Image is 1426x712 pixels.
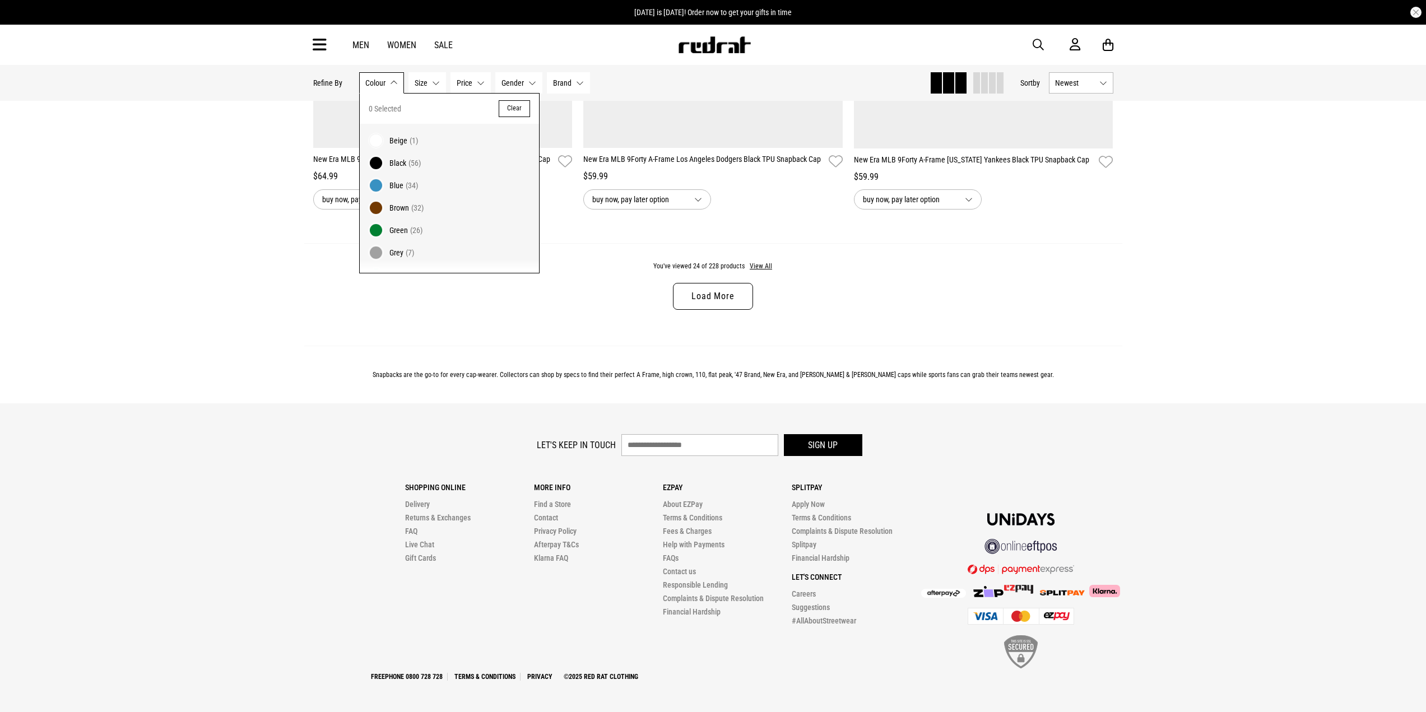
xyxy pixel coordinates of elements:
p: More Info [534,483,663,492]
button: Clear [499,100,530,117]
button: Brand [547,72,590,94]
span: Beige [389,136,407,145]
a: New Era MLB 9Forty A-Frame Los Angeles Dodgers Black TPU Snapback Cap [583,153,824,170]
a: Sale [434,40,453,50]
span: buy now, pay later option [863,193,956,206]
a: Help with Payments [663,540,724,549]
button: View All [749,262,773,272]
p: Shopping Online [405,483,534,492]
a: New Era MLB 9Forty A-Frame [US_STATE] Yankees Plaid Navy Snapback Cap [313,153,554,170]
img: Splitpay [1004,585,1033,594]
a: Terms & Conditions [450,673,521,681]
div: Colour [359,93,540,273]
a: Terms & Conditions [663,513,722,522]
img: Redrat logo [677,36,751,53]
span: Multi [389,271,405,280]
img: Klarna [1085,585,1120,597]
a: Load More [673,283,753,310]
button: Colour [359,72,404,94]
span: Brown [389,203,409,212]
span: Grey [389,248,403,257]
a: FAQ [405,527,417,536]
button: Sortby [1020,76,1040,90]
a: Contact us [663,567,696,576]
span: [DATE] is [DATE]! Order now to get your gifts in time [634,8,792,17]
a: Privacy Policy [534,527,577,536]
span: Colour [365,78,385,87]
span: buy now, pay later option [322,193,415,206]
p: Splitpay [792,483,921,492]
a: New Era MLB 9Forty A-Frame [US_STATE] Yankees Black TPU Snapback Cap [854,154,1095,170]
div: $64.99 [313,170,573,183]
span: Green [389,226,408,235]
span: Black [389,159,406,167]
img: Splitpay [1040,590,1085,595]
img: Afterpay [921,589,966,598]
span: 0 Selected [369,102,401,115]
span: (1) [410,136,418,145]
button: Newest [1049,72,1113,94]
span: Newest [1055,78,1095,87]
button: Price [450,72,491,94]
button: Open LiveChat chat widget [9,4,43,38]
button: Size [408,72,446,94]
a: Responsible Lending [663,580,728,589]
a: ©2025 Red Rat Clothing [559,673,643,681]
a: Gift Cards [405,553,436,562]
img: DPS [968,564,1074,574]
a: Freephone 0800 728 728 [366,673,448,681]
img: Zip [973,586,1004,597]
a: Women [387,40,416,50]
a: Suggestions [792,603,830,612]
span: by [1033,78,1040,87]
a: About EZPay [663,500,703,509]
a: Live Chat [405,540,434,549]
img: Unidays [987,513,1055,525]
span: (32) [411,203,424,212]
a: Complaints & Dispute Resolution [792,527,893,536]
a: Delivery [405,500,430,509]
img: SSL [1004,635,1038,668]
a: Klarna FAQ [534,553,568,562]
span: You've viewed 24 of 228 products [653,262,745,270]
img: online eftpos [984,539,1057,554]
a: Returns & Exchanges [405,513,471,522]
a: Complaints & Dispute Resolution [663,594,764,603]
span: (56) [408,159,421,167]
p: Let's Connect [792,573,921,581]
span: Brand [553,78,572,87]
label: Let's keep in touch [537,440,616,450]
button: Sign up [784,434,862,456]
span: Price [457,78,472,87]
a: Privacy [523,673,557,681]
span: Blue [389,181,403,190]
span: (7) [406,248,414,257]
div: $59.99 [854,170,1113,184]
a: Fees & Charges [663,527,712,536]
p: Refine By [313,78,342,87]
span: (26) [410,226,422,235]
a: Careers [792,589,816,598]
span: (23) [407,271,420,280]
a: FAQs [663,553,679,562]
span: Size [415,78,428,87]
a: Find a Store [534,500,571,509]
a: Terms & Conditions [792,513,851,522]
a: Financial Hardship [663,607,721,616]
button: buy now, pay later option [313,189,441,210]
a: Men [352,40,369,50]
a: Apply Now [792,500,825,509]
span: Gender [501,78,524,87]
button: buy now, pay later option [583,189,711,210]
p: Ezpay [663,483,792,492]
a: #AllAboutStreetwear [792,616,856,625]
div: $59.99 [583,170,843,183]
span: (34) [406,181,418,190]
button: Gender [495,72,542,94]
a: Financial Hardship [792,553,849,562]
img: Cards [968,608,1074,625]
span: buy now, pay later option [592,193,685,206]
a: Contact [534,513,558,522]
button: buy now, pay later option [854,189,982,210]
a: Splitpay [792,540,816,549]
